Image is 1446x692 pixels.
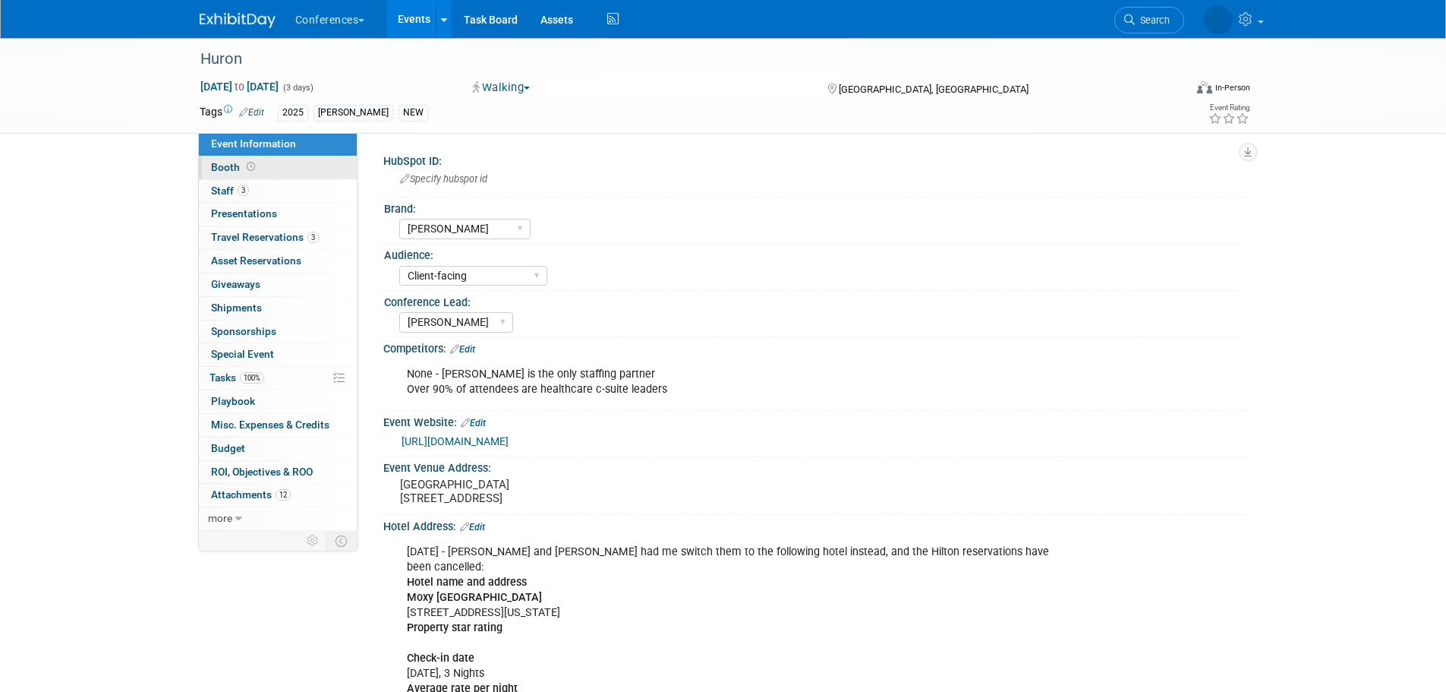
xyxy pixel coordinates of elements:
div: Event Venue Address: [383,457,1247,476]
b: Hotel name and address [407,576,527,589]
div: Event Format [1095,79,1251,102]
span: Sponsorships [211,325,276,337]
span: (3 days) [282,83,313,93]
span: [DATE] [DATE] [200,80,279,93]
img: Stephanie Donley [1204,5,1233,34]
a: Misc. Expenses & Credits [199,414,357,437]
button: Walking [468,80,536,96]
a: more [199,507,357,530]
a: Edit [460,522,485,532]
span: Event Information [211,137,296,150]
a: Sponsorships [199,321,357,343]
a: Giveaways [199,273,357,296]
div: None - [PERSON_NAME] is the only staffing partner Over 90% of attendees are healthcare c-suite le... [396,359,1080,405]
b: Moxy [GEOGRAPHIC_DATA] [407,591,542,604]
span: Presentations [211,207,277,220]
a: Budget [199,438,357,460]
span: 100% [240,372,264,384]
td: Toggle Event Tabs [326,531,357,551]
span: 12 [276,489,291,501]
a: [URL][DOMAIN_NAME] [402,435,509,447]
span: 3 [307,232,319,243]
a: Travel Reservations3 [199,226,357,249]
img: ExhibitDay [200,13,276,28]
a: Edit [239,107,264,118]
div: Event Rating [1208,104,1249,112]
div: In-Person [1214,82,1250,93]
span: Booth [211,161,258,173]
span: [GEOGRAPHIC_DATA], [GEOGRAPHIC_DATA] [839,84,1029,95]
div: Competitors: [383,337,1247,357]
div: NEW [399,105,428,121]
pre: [GEOGRAPHIC_DATA] [STREET_ADDRESS] [400,478,726,505]
div: Huron [195,46,1161,73]
span: Booth not reserved yet [244,161,258,172]
span: Budget [211,442,245,454]
a: Special Event [199,343,357,366]
a: Shipments [199,297,357,320]
div: [PERSON_NAME] [313,105,393,121]
img: Format-Inperson.png [1197,81,1212,93]
span: 3 [238,185,249,196]
span: Staff [211,185,249,197]
div: 2025 [278,105,308,121]
a: Edit [450,344,475,355]
span: Giveaways [211,278,260,290]
b: Property star rating [407,621,502,634]
span: Playbook [211,395,255,407]
a: Playbook [199,390,357,413]
a: Booth [199,156,357,179]
div: Event Website: [383,411,1247,431]
span: more [208,512,232,524]
div: HubSpot ID: [383,150,1247,169]
span: Attachments [211,488,291,501]
a: Presentations [199,203,357,226]
span: Misc. Expenses & Credits [211,419,329,431]
a: Event Information [199,133,357,156]
a: Attachments12 [199,484,357,507]
a: Edit [461,418,486,428]
span: Search [1135,14,1170,26]
a: Staff3 [199,180,357,203]
span: to [232,81,247,93]
span: ROI, Objectives & ROO [211,466,313,478]
span: Special Event [211,348,274,360]
div: Conference Lead: [384,291,1240,310]
b: Check-in date [407,652,474,665]
td: Tags [200,104,264,122]
a: ROI, Objectives & ROO [199,461,357,484]
span: Specify hubspot id [400,173,487,185]
span: Asset Reservations [211,254,301,267]
a: Tasks100% [199,367,357,390]
div: Audience: [384,244,1240,263]
span: Travel Reservations [211,231,319,243]
div: Hotel Address: [383,515,1247,535]
a: Search [1114,7,1184,33]
a: Asset Reservations [199,250,357,273]
div: Brand: [384,197,1240,216]
span: Tasks [209,371,264,384]
span: Shipments [211,302,262,314]
td: Personalize Event Tab Strip [300,531,326,551]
